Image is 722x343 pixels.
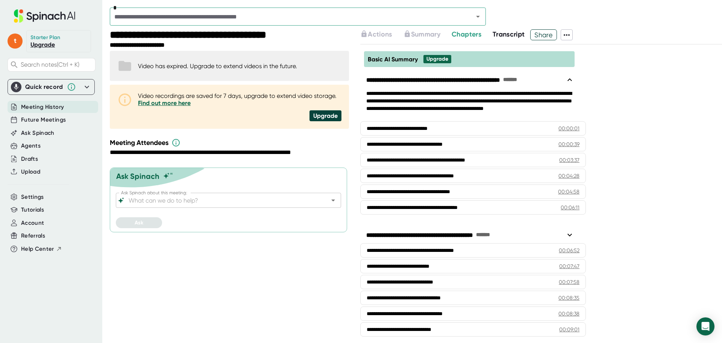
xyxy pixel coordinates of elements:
[25,83,63,91] div: Quick record
[426,56,448,63] div: Upgrade
[403,29,452,40] div: Upgrade to access
[21,245,54,253] span: Help Center
[360,29,403,40] div: Upgrade to access
[11,79,91,95] div: Quick record
[559,247,579,254] div: 00:06:52
[21,245,62,253] button: Help Center
[328,195,338,206] button: Open
[21,103,64,111] button: Meeting History
[558,188,579,195] div: 00:04:58
[368,56,418,63] span: Basic AI Summary
[403,29,440,40] button: Summary
[21,219,44,227] button: Account
[21,232,45,240] button: Referrals
[21,193,44,201] button: Settings
[452,29,481,40] button: Chapters
[138,63,297,70] div: Video has expired. Upgrade to extend videos in the future.
[21,116,66,124] button: Future Meetings
[21,168,40,176] button: Upload
[530,29,557,40] button: Share
[531,28,557,41] span: Share
[21,206,44,214] button: Tutorials
[558,125,579,132] div: 00:00:01
[135,220,143,226] span: Ask
[8,34,23,49] span: t
[558,172,579,180] div: 00:04:28
[30,41,55,48] a: Upgrade
[309,110,341,121] div: Upgrade
[138,99,191,107] a: Find out more here
[21,61,79,68] span: Search notes (Ctrl + K)
[116,217,162,228] button: Ask
[558,294,579,302] div: 00:08:35
[493,29,525,40] button: Transcript
[30,34,61,41] div: Starter Plan
[559,326,579,333] div: 00:09:01
[411,30,440,38] span: Summary
[559,278,579,286] div: 00:07:58
[21,129,55,137] button: Ask Spinach
[21,142,41,150] button: Agents
[21,155,38,163] button: Drafts
[559,262,579,270] div: 00:07:47
[360,29,392,40] button: Actions
[558,310,579,317] div: 00:08:38
[559,156,579,164] div: 00:03:37
[138,92,341,107] div: Video recordings are saved for 7 days, upgrade to extend video storage.
[116,172,159,181] div: Ask Spinach
[452,30,481,38] span: Chapters
[110,138,351,147] div: Meeting Attendees
[561,204,579,211] div: 00:06:11
[368,30,392,38] span: Actions
[473,11,483,22] button: Open
[558,140,579,148] div: 00:00:39
[696,317,714,335] div: Open Intercom Messenger
[493,30,525,38] span: Transcript
[127,195,317,206] input: What can we do to help?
